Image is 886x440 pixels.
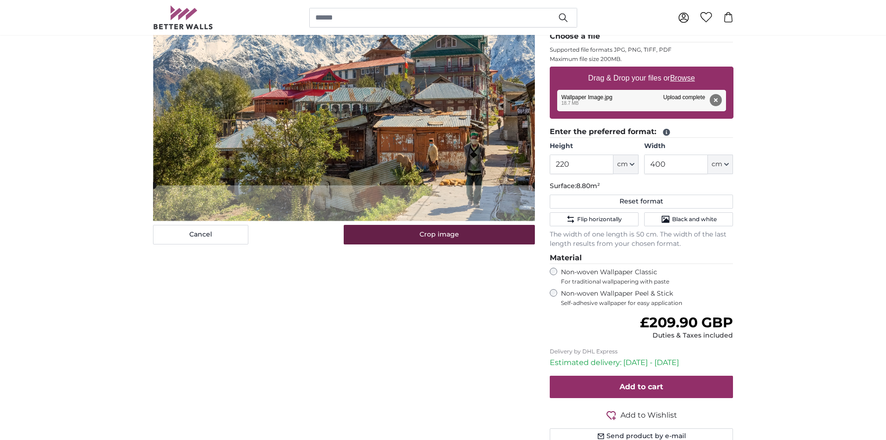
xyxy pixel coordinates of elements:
[550,142,639,151] label: Height
[550,376,733,398] button: Add to cart
[153,6,213,29] img: Betterwalls
[561,268,733,285] label: Non-woven Wallpaper Classic
[550,46,733,54] p: Supported file formats JPG, PNG, TIFF, PDF
[550,409,733,421] button: Add to Wishlist
[550,55,733,63] p: Maximum file size 200MB.
[613,155,639,174] button: cm
[550,126,733,138] legend: Enter the preferred format:
[708,155,733,174] button: cm
[577,216,622,223] span: Flip horizontally
[550,31,733,42] legend: Choose a file
[550,348,733,355] p: Delivery by DHL Express
[617,160,628,169] span: cm
[561,278,733,285] span: For traditional wallpapering with paste
[550,357,733,368] p: Estimated delivery: [DATE] - [DATE]
[712,160,722,169] span: cm
[584,69,698,88] label: Drag & Drop your files or
[550,230,733,249] p: The width of one length is 50 cm. The width of the last length results from your chosen format.
[620,382,663,391] span: Add to cart
[561,299,733,307] span: Self-adhesive wallpaper for easy application
[644,212,733,226] button: Black and white
[640,331,733,340] div: Duties & Taxes included
[550,182,733,191] p: Surface:
[576,182,600,190] span: 8.80m²
[620,410,677,421] span: Add to Wishlist
[153,225,248,244] button: Cancel
[640,314,733,331] span: £209.90 GBP
[670,74,695,82] u: Browse
[550,252,733,264] legend: Material
[644,142,733,151] label: Width
[550,212,639,226] button: Flip horizontally
[561,289,733,307] label: Non-woven Wallpaper Peel & Stick
[672,216,717,223] span: Black and white
[550,195,733,209] button: Reset format
[344,225,535,244] button: Crop image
